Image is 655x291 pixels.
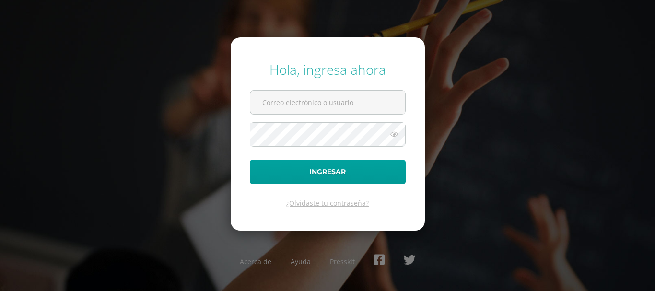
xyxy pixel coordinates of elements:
[240,257,271,266] a: Acerca de
[250,60,406,79] div: Hola, ingresa ahora
[291,257,311,266] a: Ayuda
[250,91,405,114] input: Correo electrónico o usuario
[250,160,406,184] button: Ingresar
[286,198,369,208] a: ¿Olvidaste tu contraseña?
[330,257,355,266] a: Presskit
